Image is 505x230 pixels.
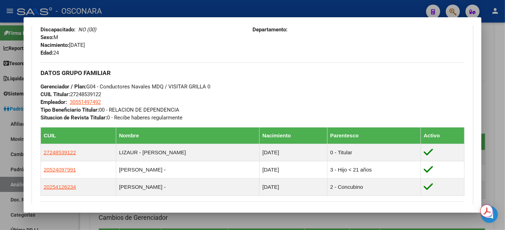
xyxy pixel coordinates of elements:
[40,42,85,48] span: [DATE]
[40,50,59,56] span: 24
[40,34,54,41] strong: Sexo:
[260,128,328,144] th: Nacimiento
[40,26,75,33] strong: Discapacitado:
[116,144,259,161] td: LIZAUR - [PERSON_NAME]
[44,184,76,190] span: 20254126234
[421,128,465,144] th: Activo
[40,114,182,121] span: 0 - Recibe haberes regularmente
[40,99,67,105] strong: Empleador:
[40,83,210,90] span: G04 - Conductores Navales MDQ / VISITAR GRILLA 0
[260,161,328,179] td: [DATE]
[40,107,179,113] span: 00 - RELACION DE DEPENDENCIA
[260,179,328,196] td: [DATE]
[40,42,69,48] strong: Nacimiento:
[116,179,259,196] td: [PERSON_NAME] -
[70,99,101,105] span: 30551497492
[327,161,421,179] td: 3 - Hijo < 21 años
[40,114,107,121] strong: Situacion de Revista Titular:
[40,34,58,41] span: M
[40,91,70,98] strong: CUIL Titular:
[116,128,259,144] th: Nombre
[41,128,116,144] th: CUIL
[116,161,259,179] td: [PERSON_NAME] -
[44,149,76,155] span: 27248539122
[40,107,99,113] strong: Tipo Beneficiario Titular:
[252,26,287,33] strong: Departamento:
[40,50,53,56] strong: Edad:
[40,91,101,98] span: 27248539122
[327,179,421,196] td: 2 - Concubino
[327,144,421,161] td: 0 - Titular
[40,69,465,77] h3: DATOS GRUPO FAMILIAR
[40,83,86,90] strong: Gerenciador / Plan:
[78,26,96,33] i: NO (00)
[260,144,328,161] td: [DATE]
[327,128,421,144] th: Parentesco
[44,167,76,173] span: 20524097991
